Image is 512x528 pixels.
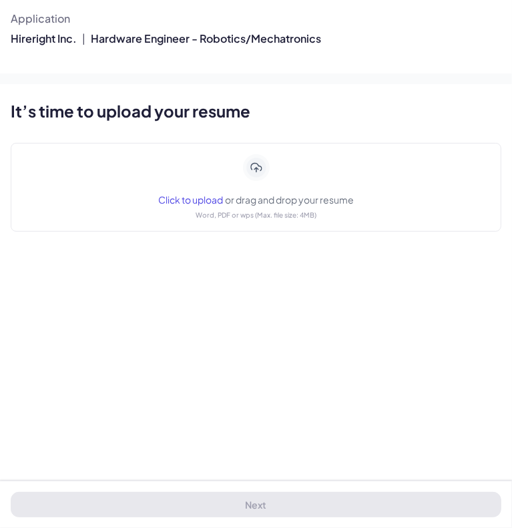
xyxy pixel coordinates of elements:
[91,31,321,45] span: Hardware Engineer - Robotics/Mechatronics
[158,194,223,206] span: Click to upload
[11,11,501,27] div: Application
[11,31,77,45] span: Hireright Inc.
[82,31,85,45] span: |
[225,194,354,206] span: or drag and drop your resume
[196,210,316,220] p: Word, PDF or wps (Max. file size: 4MB)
